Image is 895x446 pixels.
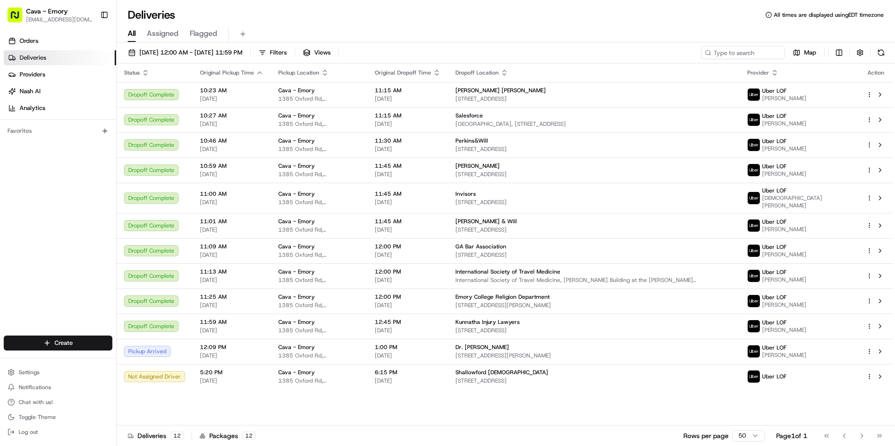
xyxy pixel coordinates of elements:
span: 1385 Oxford Rd, [STREET_ADDRESS] [278,171,360,178]
div: Favorites [4,124,112,138]
img: uber-new-logo.jpeg [748,114,760,126]
span: Uber LOF [762,187,786,194]
span: [DATE] [375,95,441,103]
span: Providers [20,70,45,79]
div: Packages [200,431,256,440]
span: Kunnatha Injury Lawyers [455,318,520,326]
span: [STREET_ADDRESS] [455,226,732,233]
span: Create [55,339,73,347]
div: 12 [170,432,184,440]
a: Deliveries [4,50,116,65]
span: 12:00 PM [375,293,441,301]
span: Orders [20,37,38,45]
img: uber-new-logo.jpeg [748,295,760,307]
span: 5:20 PM [200,369,263,376]
span: [DATE] [375,377,441,384]
span: Shallowford [DEMOGRAPHIC_DATA] [455,369,548,376]
span: Uber LOF [762,373,786,380]
span: Cava - Emory [26,7,68,16]
span: Invisors [455,190,476,198]
span: Cava - Emory [278,218,315,225]
span: Uber LOF [762,112,786,120]
span: Notifications [19,384,51,391]
span: 11:59 AM [200,318,263,326]
button: Create [4,336,112,350]
span: 11:45 AM [375,218,441,225]
img: uber-new-logo.jpeg [748,220,760,232]
img: uber-new-logo.jpeg [748,164,760,176]
button: [DATE] 12:00 AM - [DATE] 11:59 PM [124,46,247,59]
span: 1385 Oxford Rd, [STREET_ADDRESS] [278,145,360,153]
span: Cava - Emory [278,112,315,119]
span: Uber LOF [762,268,786,276]
span: Cava - Emory [278,87,315,94]
span: 12:00 PM [375,268,441,275]
span: 11:00 AM [200,190,263,198]
span: Flagged [190,28,217,39]
span: [DATE] [200,302,263,309]
img: uber-new-logo.jpeg [748,371,760,383]
span: [DATE] [375,302,441,309]
span: 11:30 AM [375,137,441,144]
p: Rows per page [683,431,729,440]
span: 10:46 AM [200,137,263,144]
span: [PERSON_NAME] [762,251,806,258]
div: Deliveries [128,431,184,440]
span: Cava - Emory [278,243,315,250]
span: 6:15 PM [375,369,441,376]
a: Analytics [4,101,116,116]
span: [DATE] [200,377,263,384]
span: 1385 Oxford Rd, [STREET_ADDRESS] [278,352,360,359]
a: Providers [4,67,116,82]
span: 12:00 PM [375,243,441,250]
span: 11:45 AM [375,190,441,198]
span: 1385 Oxford Rd, [STREET_ADDRESS] [278,302,360,309]
span: 12:45 PM [375,318,441,326]
img: uber-new-logo.jpeg [748,192,760,204]
div: Action [866,69,886,76]
span: International Society of Travel Medicine, [PERSON_NAME] Building at the [PERSON_NAME][GEOGRAPHIC_... [455,276,732,284]
button: Filters [255,46,291,59]
span: [DEMOGRAPHIC_DATA][PERSON_NAME] [762,194,851,209]
span: [STREET_ADDRESS] [455,377,732,384]
span: [STREET_ADDRESS] [455,145,732,153]
span: Uber LOF [762,137,786,145]
button: Refresh [874,46,888,59]
span: Original Dropoff Time [375,69,431,76]
span: [STREET_ADDRESS] [455,171,732,178]
span: Dropoff Location [455,69,499,76]
button: Cava - Emory[EMAIL_ADDRESS][DOMAIN_NAME] [4,4,96,26]
span: 11:15 AM [375,112,441,119]
button: Notifications [4,381,112,394]
input: Type to search [701,46,785,59]
span: Assigned [147,28,179,39]
span: [PERSON_NAME] [762,326,806,334]
span: Nash AI [20,87,41,96]
span: Original Pickup Time [200,69,254,76]
span: 11:01 AM [200,218,263,225]
span: Uber LOF [762,218,786,226]
span: [EMAIL_ADDRESS][DOMAIN_NAME] [26,16,93,23]
span: [DATE] [375,120,441,128]
span: [DATE] [375,199,441,206]
span: Uber LOF [762,87,786,95]
span: [DATE] [375,352,441,359]
button: Log out [4,425,112,439]
span: 1385 Oxford Rd, [STREET_ADDRESS] [278,377,360,384]
span: [STREET_ADDRESS] [455,199,732,206]
span: [PERSON_NAME] [762,276,806,283]
span: [DATE] [200,327,263,334]
button: Map [789,46,820,59]
span: 11:25 AM [200,293,263,301]
span: 10:59 AM [200,162,263,170]
span: [DATE] [200,171,263,178]
span: [PERSON_NAME] [762,351,806,359]
span: 11:09 AM [200,243,263,250]
span: 1385 Oxford Rd, [STREET_ADDRESS] [278,251,360,259]
a: Orders [4,34,116,48]
span: Cava - Emory [278,162,315,170]
span: Cava - Emory [278,268,315,275]
span: [PERSON_NAME] [455,162,500,170]
span: Cava - Emory [278,137,315,144]
span: Uber LOF [762,344,786,351]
